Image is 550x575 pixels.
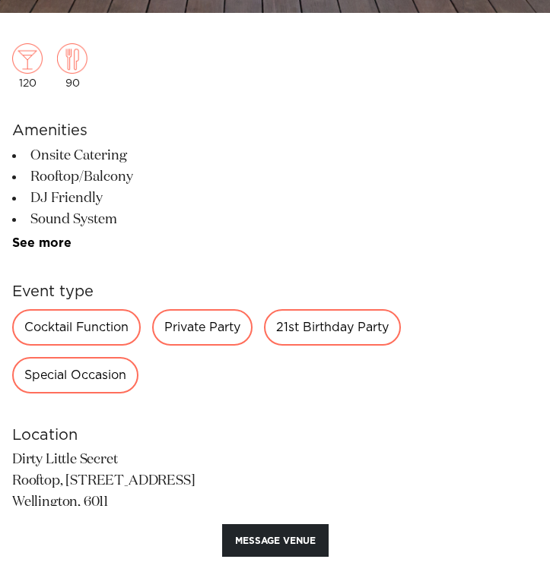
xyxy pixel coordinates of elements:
h6: Amenities [12,119,538,142]
div: 120 [12,43,43,89]
div: 90 [57,43,87,89]
h6: Location [12,424,538,447]
img: cocktail.png [12,43,43,74]
div: Cocktail Function [12,309,141,346]
div: Special Occasion [12,357,138,393]
img: dining.png [57,43,87,74]
div: 21st Birthday Party [264,309,401,346]
li: Rooftop/Balcony [12,166,538,188]
li: Onsite Catering [12,145,538,166]
p: Dirty Little Secret Rooftop, [STREET_ADDRESS] Wellington, 6011 [12,450,538,535]
div: Private Party [152,309,253,346]
button: Message Venue [222,524,329,557]
li: Sound System [12,209,538,230]
li: DJ Friendly [12,188,538,209]
h6: Event type [12,280,538,303]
